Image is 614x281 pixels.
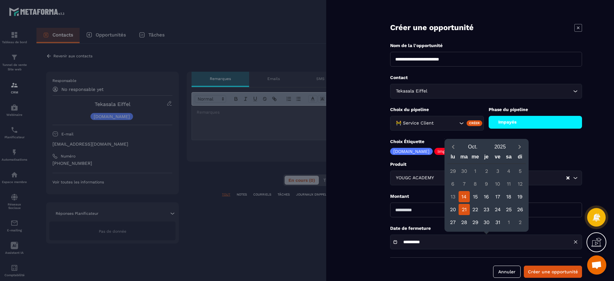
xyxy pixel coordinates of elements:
[447,152,459,164] div: lu
[390,84,582,99] div: Search for option
[459,191,470,202] div: 14
[481,191,492,202] div: 16
[481,178,492,189] div: 9
[390,22,474,33] p: Créer une opportunité
[390,225,582,231] p: Date de fermeture
[459,165,470,177] div: 30
[459,152,470,164] div: ma
[515,217,526,228] div: 2
[470,204,481,215] div: 22
[459,141,487,152] button: Open months overlay
[503,152,515,164] div: sa
[515,178,526,189] div: 12
[470,217,481,228] div: 29
[503,178,515,189] div: 11
[492,178,503,189] div: 10
[481,165,492,177] div: 2
[390,43,582,49] p: Nom de la l'opportunité
[515,165,526,177] div: 5
[470,165,481,177] div: 1
[447,204,459,215] div: 20
[492,165,503,177] div: 3
[481,204,492,215] div: 23
[394,120,435,127] span: 🚧 Service Client
[467,120,482,126] div: Créer
[394,174,435,181] span: YOUGC ACADEMY
[481,217,492,228] div: 30
[514,142,526,151] button: Next month
[587,255,606,275] div: Ouvrir le chat
[492,204,503,215] div: 24
[492,217,503,228] div: 31
[435,174,566,181] input: Search for option
[429,88,571,95] input: Search for option
[390,75,582,81] p: Contact
[390,171,582,185] div: Search for option
[393,149,429,154] p: [DOMAIN_NAME]
[486,141,514,152] button: Open years overlay
[447,178,459,189] div: 6
[437,149,455,154] p: Impayés
[503,217,515,228] div: 1
[394,88,429,95] span: Tekasala Eiffel
[515,152,526,164] div: di
[470,152,481,164] div: me
[503,204,515,215] div: 25
[503,165,515,177] div: 4
[390,107,484,113] p: Choix du pipeline
[459,204,470,215] div: 21
[470,178,481,189] div: 8
[481,152,492,164] div: je
[390,161,582,167] p: Produit
[492,191,503,202] div: 17
[390,139,582,145] p: Choix Étiquette
[390,193,582,199] p: Montant
[447,217,459,228] div: 27
[447,191,459,202] div: 13
[447,152,526,228] div: Calendar wrapper
[492,152,503,164] div: ve
[390,116,484,131] div: Search for option
[489,107,582,113] p: Phase du pipeline
[470,191,481,202] div: 15
[459,178,470,189] div: 7
[503,191,515,202] div: 18
[459,217,470,228] div: 28
[435,120,458,127] input: Search for option
[515,204,526,215] div: 26
[524,266,582,278] button: Créer une opportunité
[447,142,459,151] button: Previous month
[493,266,521,278] button: Annuler
[447,165,459,177] div: 29
[447,165,526,228] div: Calendar days
[515,191,526,202] div: 19
[566,176,570,181] button: Clear Selected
